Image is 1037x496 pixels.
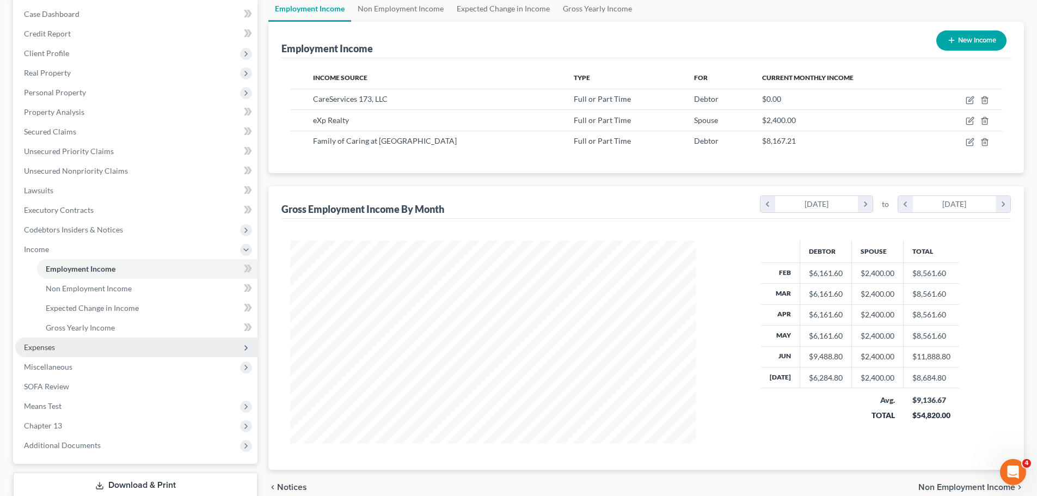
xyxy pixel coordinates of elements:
[24,48,69,58] span: Client Profile
[761,304,800,325] th: Apr
[24,342,55,352] span: Expenses
[15,200,257,220] a: Executory Contracts
[24,205,94,215] span: Executory Contracts
[761,262,800,283] th: Feb
[913,196,996,212] div: [DATE]
[313,94,388,103] span: CareServices 173, LLC
[313,136,457,145] span: Family of Caring at [GEOGRAPHIC_DATA]
[1000,459,1026,485] iframe: Intercom live chat
[861,330,894,341] div: $2,400.00
[15,161,257,181] a: Unsecured Nonpriority Claims
[574,115,631,125] span: Full or Part Time
[809,351,843,362] div: $9,488.80
[775,196,858,212] div: [DATE]
[852,241,904,262] th: Spouse
[904,326,960,346] td: $8,561.60
[46,284,132,293] span: Non Employment Income
[281,203,444,216] div: Gross Employment Income By Month
[37,279,257,298] a: Non Employment Income
[24,421,62,430] span: Chapter 13
[15,4,257,24] a: Case Dashboard
[24,166,128,175] span: Unsecured Nonpriority Claims
[24,127,76,136] span: Secured Claims
[574,136,631,145] span: Full or Part Time
[574,74,590,82] span: Type
[761,326,800,346] th: May
[912,410,951,421] div: $54,820.00
[918,483,1015,492] span: Non Employment Income
[15,142,257,161] a: Unsecured Priority Claims
[936,30,1007,51] button: New Income
[24,401,62,411] span: Means Test
[809,268,843,279] div: $6,161.60
[800,241,852,262] th: Debtor
[1022,459,1031,468] span: 4
[24,362,72,371] span: Miscellaneous
[904,241,960,262] th: Total
[809,372,843,383] div: $6,284.80
[996,196,1010,212] i: chevron_right
[761,284,800,304] th: Mar
[809,309,843,320] div: $6,161.60
[762,136,796,145] span: $8,167.21
[15,122,257,142] a: Secured Claims
[574,94,631,103] span: Full or Part Time
[898,196,913,212] i: chevron_left
[277,483,307,492] span: Notices
[694,94,719,103] span: Debtor
[24,88,86,97] span: Personal Property
[694,136,719,145] span: Debtor
[24,9,79,19] span: Case Dashboard
[24,440,101,450] span: Additional Documents
[15,102,257,122] a: Property Analysis
[24,107,84,117] span: Property Analysis
[313,74,367,82] span: Income Source
[762,94,781,103] span: $0.00
[904,346,960,367] td: $11,888.80
[904,284,960,304] td: $8,561.60
[24,146,114,156] span: Unsecured Priority Claims
[762,115,796,125] span: $2,400.00
[46,303,139,313] span: Expected Change in Income
[760,196,775,212] i: chevron_left
[904,262,960,283] td: $8,561.60
[882,199,889,210] span: to
[268,483,307,492] button: chevron_left Notices
[37,298,257,318] a: Expected Change in Income
[24,68,71,77] span: Real Property
[861,372,894,383] div: $2,400.00
[858,196,873,212] i: chevron_right
[918,483,1024,492] button: Non Employment Income chevron_right
[313,115,349,125] span: eXp Realty
[37,259,257,279] a: Employment Income
[24,29,71,38] span: Credit Report
[761,368,800,388] th: [DATE]
[762,74,854,82] span: Current Monthly Income
[761,346,800,367] th: Jun
[281,42,373,55] div: Employment Income
[46,323,115,332] span: Gross Yearly Income
[24,225,123,234] span: Codebtors Insiders & Notices
[694,115,718,125] span: Spouse
[904,304,960,325] td: $8,561.60
[809,330,843,341] div: $6,161.60
[861,351,894,362] div: $2,400.00
[46,264,115,273] span: Employment Income
[15,24,257,44] a: Credit Report
[24,244,49,254] span: Income
[809,289,843,299] div: $6,161.60
[15,377,257,396] a: SOFA Review
[912,395,951,406] div: $9,136.67
[24,382,69,391] span: SOFA Review
[904,368,960,388] td: $8,684.80
[24,186,53,195] span: Lawsuits
[1015,483,1024,492] i: chevron_right
[861,395,895,406] div: Avg.
[15,181,257,200] a: Lawsuits
[861,289,894,299] div: $2,400.00
[37,318,257,338] a: Gross Yearly Income
[694,74,708,82] span: For
[861,268,894,279] div: $2,400.00
[861,309,894,320] div: $2,400.00
[861,410,895,421] div: TOTAL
